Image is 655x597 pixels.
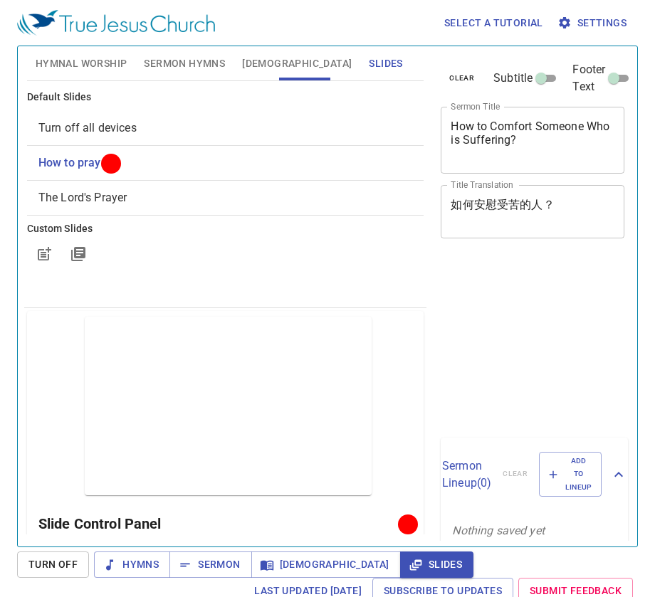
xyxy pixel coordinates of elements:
span: Hymns [105,556,159,574]
span: Footer Text [572,61,605,95]
span: Sermon Hymns [144,55,225,73]
h6: Default Slides [27,90,424,105]
p: Sermon Lineup ( 0 ) [442,458,491,492]
h6: Custom Slides [27,221,424,237]
span: Turn Off [28,556,78,574]
span: Subtitle [493,70,533,87]
span: Slides [369,55,402,73]
textarea: How to Comfort Someone Who is Suffering? [451,120,614,160]
span: [DEMOGRAPHIC_DATA] [242,55,352,73]
span: [object Object] [38,156,101,169]
div: How to pray [27,146,424,180]
h6: Slide Control Panel [38,512,404,535]
button: Sermon [169,551,251,578]
button: Settings [555,10,632,36]
span: Sermon [181,556,240,574]
button: clear [441,70,483,87]
span: Settings [560,14,627,32]
span: clear [449,72,474,85]
button: Select a tutorial [439,10,549,36]
iframe: from-child [435,253,589,433]
div: Sermon Lineup(0)clearAdd to Lineup [441,438,628,511]
button: [DEMOGRAPHIC_DATA] [251,551,401,578]
textarea: 如何安慰受苦的人？ [451,198,614,225]
button: Add to Lineup [539,452,602,497]
span: Select a tutorial [444,14,543,32]
img: True Jesus Church [17,10,215,36]
button: Turn Off [17,551,89,578]
span: Add to Lineup [548,455,592,494]
span: [DEMOGRAPHIC_DATA] [263,556,389,574]
span: [object Object] [38,191,127,204]
button: Slides [400,551,473,578]
button: Hymns [94,551,170,578]
span: [object Object] [38,121,137,134]
span: Slides [412,556,462,574]
div: Turn off all devices [27,111,424,145]
div: The Lord's Prayer [27,181,424,215]
span: Hymnal Worship [36,55,127,73]
i: Nothing saved yet [452,524,545,537]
